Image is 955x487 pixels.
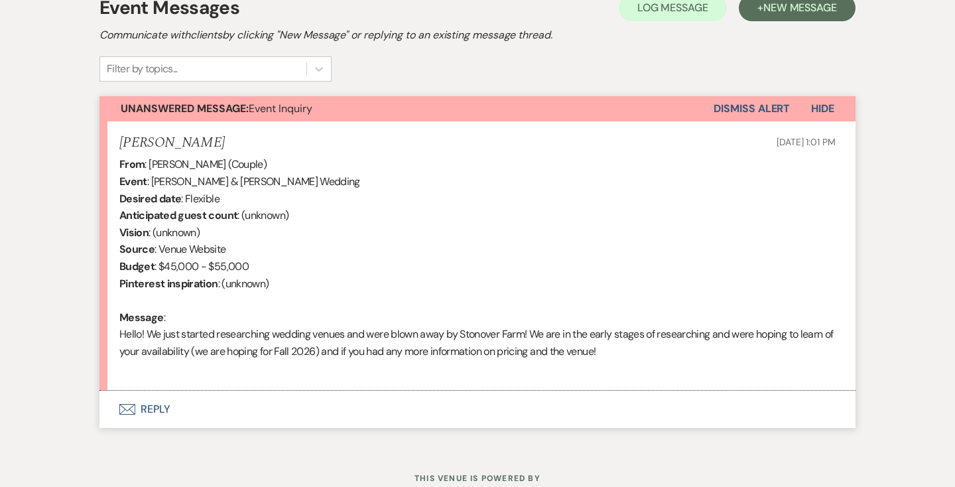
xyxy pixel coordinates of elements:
[790,96,856,121] button: Hide
[714,96,790,121] button: Dismiss Alert
[119,192,181,206] b: Desired date
[119,157,145,171] b: From
[763,1,837,15] span: New Message
[99,27,856,43] h2: Communicate with clients by clicking "New Message" or replying to an existing message thread.
[119,135,225,151] h5: [PERSON_NAME]
[119,174,147,188] b: Event
[637,1,708,15] span: Log Message
[119,156,836,377] div: : [PERSON_NAME] (Couple) : [PERSON_NAME] & [PERSON_NAME] Wedding : Flexible : (unknown) : (unknow...
[119,259,155,273] b: Budget
[119,277,218,291] b: Pinterest inspiration
[777,136,836,148] span: [DATE] 1:01 PM
[119,208,237,222] b: Anticipated guest count
[107,61,178,77] div: Filter by topics...
[119,242,155,256] b: Source
[121,102,312,115] span: Event Inquiry
[99,391,856,428] button: Reply
[119,226,149,240] b: Vision
[121,102,249,115] strong: Unanswered Message:
[811,102,834,115] span: Hide
[119,311,164,324] b: Message
[99,96,714,121] button: Unanswered Message:Event Inquiry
